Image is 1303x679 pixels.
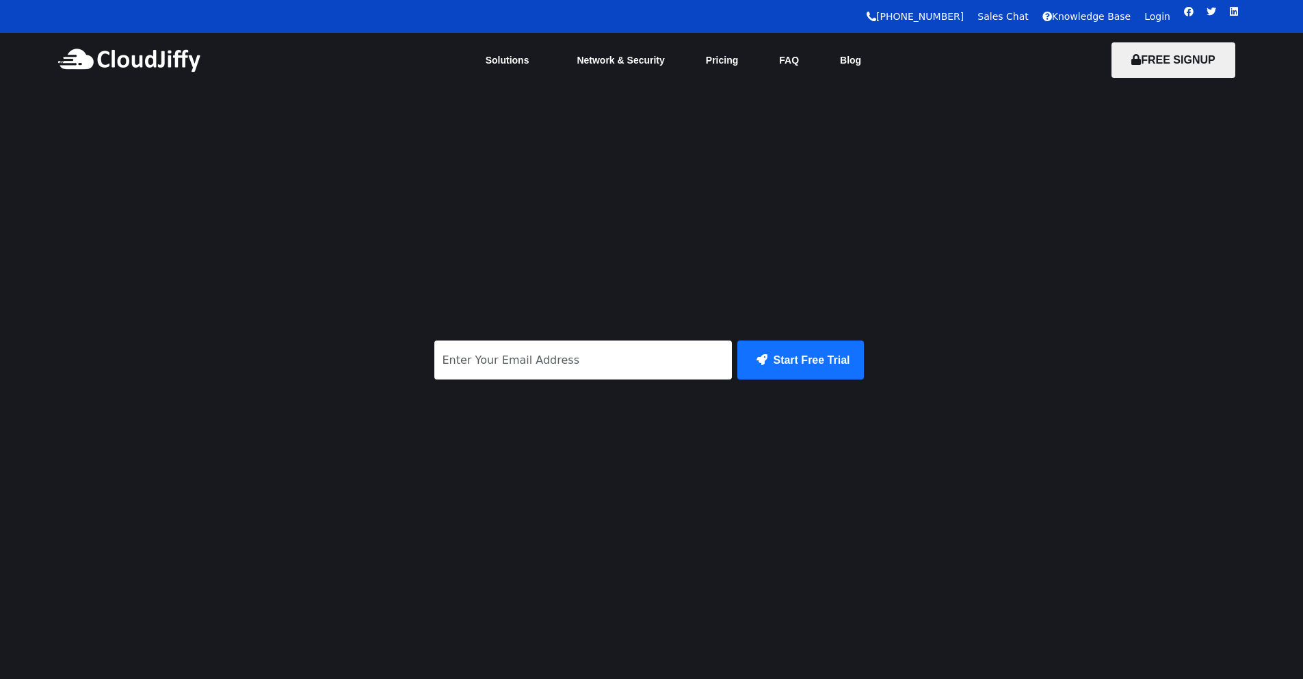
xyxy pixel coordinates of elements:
[465,45,557,75] a: Solutions
[1111,54,1235,66] a: FREE SIGNUP
[685,45,759,75] a: Pricing
[819,45,882,75] a: Blog
[556,45,685,75] a: Network & Security
[977,11,1028,22] a: Sales Chat
[737,341,863,380] button: Start Free Trial
[1111,42,1235,78] button: FREE SIGNUP
[867,11,964,22] a: [PHONE_NUMBER]
[434,341,733,380] input: Enter Your Email Address
[759,45,819,75] a: FAQ
[1144,11,1170,22] a: Login
[1042,11,1131,22] a: Knowledge Base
